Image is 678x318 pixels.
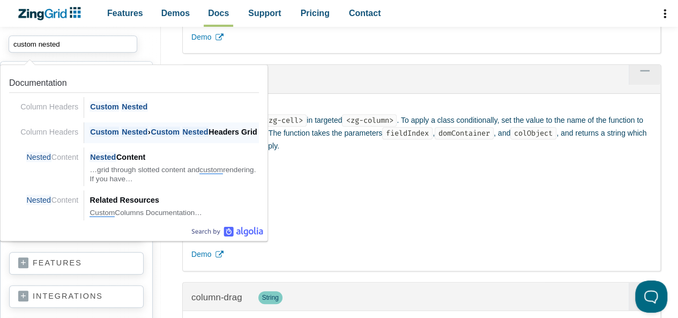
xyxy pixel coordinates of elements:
[191,31,211,44] span: Demo
[90,152,116,162] span: Nested
[349,6,381,20] span: Contact
[342,114,397,127] code: <zg-column>
[20,128,78,136] span: Column Headers
[510,127,556,139] code: colObject
[5,186,263,220] a: Link to the result
[90,127,119,137] span: Custom
[26,195,51,205] span: Nested
[191,226,263,236] div: Search by
[26,152,78,162] span: Content
[9,78,67,87] span: Documentation
[191,292,242,302] a: column-drag
[17,7,86,20] a: ZingChart Logo. Click to return to the homepage
[635,280,667,313] iframe: Toggle Customer Support
[199,166,223,174] span: custom
[90,101,119,112] span: Custom
[191,31,652,44] a: Demo
[260,114,307,127] code: <zg-cell>
[90,194,259,206] div: Related Resources
[90,125,259,138] div: Headers Grid
[90,151,259,164] div: Content
[9,35,137,53] input: search input
[148,128,151,136] span: ›
[191,102,652,113] h4: Description
[191,162,652,173] h4: Default Value
[182,127,208,137] span: Nested
[107,6,143,20] span: Features
[18,291,135,302] a: integrations
[191,196,652,206] h4: Accepted Values
[161,6,190,20] span: Demos
[5,69,263,118] a: Link to the result
[26,152,51,162] span: Nested
[151,127,180,137] span: Custom
[191,248,652,261] a: Demo
[121,127,147,137] span: Nested
[5,143,263,186] a: Link to the result
[191,114,652,152] p: Adds a class to each in targeted . To apply a class conditionally, set the value to the name of t...
[258,291,282,304] span: String
[435,127,494,139] code: domContainer
[191,248,211,261] span: Demo
[90,209,259,217] div: Columns Documentation…
[248,6,281,20] span: Support
[90,209,115,217] span: Custom
[191,226,263,236] a: Algolia
[18,258,135,269] a: features
[26,195,78,205] span: Content
[121,101,147,112] span: Nested
[20,102,78,111] span: Column Headers
[301,6,330,20] span: Pricing
[382,127,433,139] code: fieldIndex
[208,6,229,20] span: Docs
[90,166,259,183] div: …grid through slotted content and rendering. If you have…
[5,118,263,143] a: Link to the result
